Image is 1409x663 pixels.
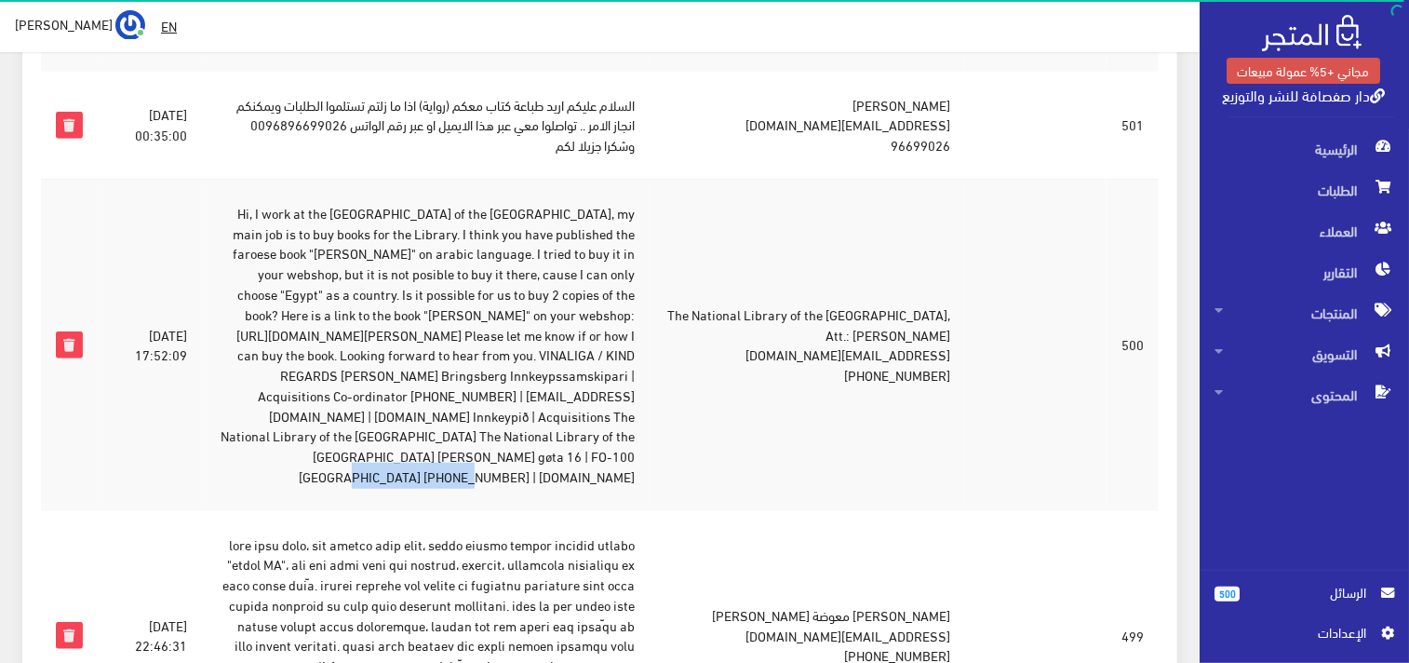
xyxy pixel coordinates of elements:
td: [PERSON_NAME] [EMAIL_ADDRESS][DOMAIN_NAME] 96699026 [650,71,965,179]
span: التقارير [1214,251,1394,292]
a: 500 الرسائل [1214,582,1394,622]
td: [DATE] 17:52:09 [98,179,203,510]
span: [PERSON_NAME] [15,12,113,35]
a: EN [154,9,184,43]
u: EN [161,14,177,37]
img: ... [115,10,145,40]
a: دار صفصافة للنشر والتوزيع [1222,81,1385,108]
a: المنتجات [1200,292,1409,333]
span: المنتجات [1214,292,1394,333]
span: اﻹعدادات [1229,622,1365,643]
a: ... [PERSON_NAME] [15,9,145,39]
td: 500 [1107,179,1159,510]
span: الطلبات [1214,169,1394,210]
a: الطلبات [1200,169,1409,210]
span: 500 [1214,587,1240,602]
iframe: Drift Widget Chat Controller [22,535,93,606]
span: العملاء [1214,210,1394,251]
span: الرسائل [1255,582,1366,602]
td: [DATE] 00:35:00 [98,71,203,179]
td: 501 [1107,71,1159,179]
a: الرئيسية [1200,129,1409,169]
span: المحتوى [1214,374,1394,415]
td: السلام عليكم اريد طباعة كتاب معكم (رواية) اذا ما زلتم تستلموا الطلبات ويمكنكم انجاز الامر .. تواص... [202,71,649,179]
span: الرئيسية [1214,129,1394,169]
span: التسويق [1214,333,1394,374]
a: التقارير [1200,251,1409,292]
td: Hi, I work at the [GEOGRAPHIC_DATA] of the [GEOGRAPHIC_DATA], my main job is to buy books for the... [202,179,649,510]
a: اﻹعدادات [1214,622,1394,652]
td: The National Library of the [GEOGRAPHIC_DATA], Att.: [PERSON_NAME] [EMAIL_ADDRESS][DOMAIN_NAME] [... [650,179,965,510]
a: العملاء [1200,210,1409,251]
a: المحتوى [1200,374,1409,415]
a: مجاني +5% عمولة مبيعات [1227,58,1380,84]
img: . [1262,15,1362,51]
